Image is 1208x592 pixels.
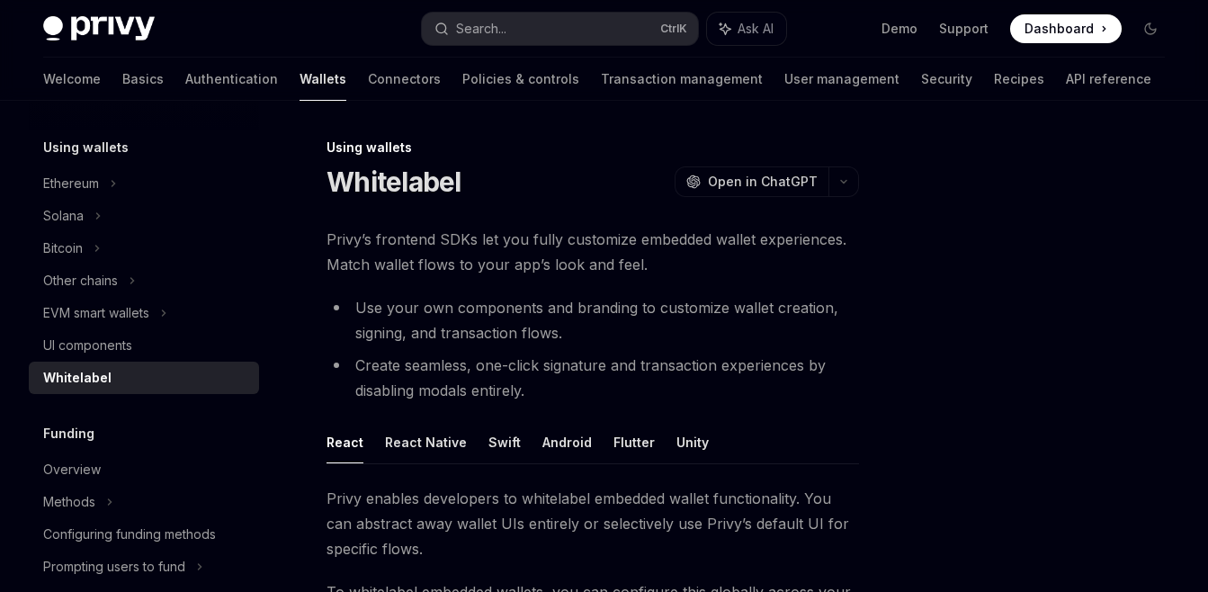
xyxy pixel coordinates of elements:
[43,524,216,545] div: Configuring funding methods
[601,58,763,101] a: Transaction management
[43,16,155,41] img: dark logo
[994,58,1044,101] a: Recipes
[327,421,363,463] button: React
[122,58,164,101] a: Basics
[542,421,592,463] button: Android
[784,58,899,101] a: User management
[422,13,698,45] button: Search...CtrlK
[488,421,521,463] button: Swift
[1025,20,1094,38] span: Dashboard
[300,58,346,101] a: Wallets
[29,453,259,486] a: Overview
[708,173,818,191] span: Open in ChatGPT
[43,491,95,513] div: Methods
[660,22,687,36] span: Ctrl K
[43,335,132,356] div: UI components
[43,459,101,480] div: Overview
[613,421,655,463] button: Flutter
[327,486,859,561] span: Privy enables developers to whitelabel embedded wallet functionality. You can abstract away walle...
[43,367,112,389] div: Whitelabel
[881,20,917,38] a: Demo
[43,205,84,227] div: Solana
[939,20,989,38] a: Support
[43,270,118,292] div: Other chains
[327,295,859,345] li: Use your own components and branding to customize wallet creation, signing, and transaction flows.
[327,139,859,157] div: Using wallets
[1010,14,1122,43] a: Dashboard
[43,173,99,194] div: Ethereum
[327,353,859,403] li: Create seamless, one-click signature and transaction experiences by disabling modals entirely.
[676,421,709,463] button: Unity
[675,166,828,197] button: Open in ChatGPT
[327,227,859,277] span: Privy’s frontend SDKs let you fully customize embedded wallet experiences. Match wallet flows to ...
[368,58,441,101] a: Connectors
[43,58,101,101] a: Welcome
[43,423,94,444] h5: Funding
[29,329,259,362] a: UI components
[43,556,185,578] div: Prompting users to fund
[921,58,972,101] a: Security
[385,421,467,463] button: React Native
[462,58,579,101] a: Policies & controls
[456,18,506,40] div: Search...
[738,20,774,38] span: Ask AI
[1136,14,1165,43] button: Toggle dark mode
[43,238,83,259] div: Bitcoin
[29,518,259,551] a: Configuring funding methods
[29,362,259,394] a: Whitelabel
[43,137,129,158] h5: Using wallets
[327,166,461,198] h1: Whitelabel
[185,58,278,101] a: Authentication
[43,302,149,324] div: EVM smart wallets
[707,13,786,45] button: Ask AI
[1066,58,1151,101] a: API reference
